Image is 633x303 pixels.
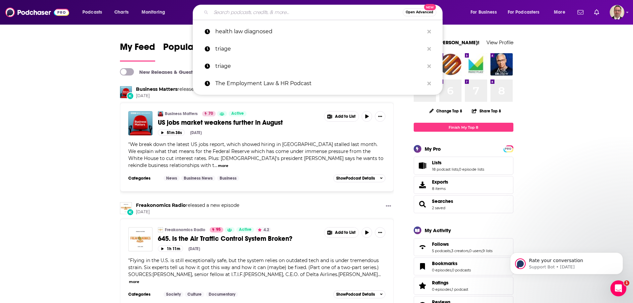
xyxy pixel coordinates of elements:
button: Show More Button [324,111,359,121]
a: Searches [432,198,453,204]
div: Search podcasts, credits, & more... [199,5,449,20]
span: Lists [432,160,442,166]
button: Show profile menu [610,5,624,20]
a: Business [217,176,239,181]
button: open menu [549,7,574,18]
span: Bookmarks [432,260,458,266]
a: Culture [185,292,204,297]
a: Business Matters [158,111,163,116]
a: Freakonomics Radio [165,227,205,232]
a: Documentary [206,292,238,297]
a: Ratings [432,280,468,286]
a: Business Matters [120,86,132,98]
img: User Profile [610,5,624,20]
h3: released a new episode [136,86,231,92]
a: New Releases & Guests Only [120,68,207,76]
span: My Feed [120,41,155,57]
span: , [458,167,459,172]
a: Freakonomics Radio [120,202,132,214]
span: New [424,4,436,10]
button: Change Top 8 [425,107,467,115]
a: Follows [432,241,492,247]
input: Search podcasts, credits, & more... [211,7,403,18]
a: Active [229,111,247,116]
a: Lists [416,161,429,170]
img: Ask Dr. Drew [490,53,513,76]
span: Popular Feed [163,41,220,57]
a: Freakonomics Radio [136,202,186,208]
div: New Episode [127,92,134,99]
span: 8 items [432,186,448,191]
a: Society [163,292,183,297]
a: Searches [416,200,429,209]
a: 70 [202,111,216,116]
a: triage [193,58,443,75]
img: Marketplace [465,53,487,76]
span: We break down the latest US jobs report, which showed hiring in [GEOGRAPHIC_DATA] stalled last mo... [128,141,383,168]
span: Exports [432,179,448,185]
div: [DATE] [190,130,202,135]
span: 70 [208,110,213,117]
a: 5 podcasts [432,248,451,253]
span: " [128,141,383,168]
span: Active [239,227,252,233]
img: Rare Earth Exchanges [439,53,462,76]
img: US jobs market weakens further in August [128,111,153,135]
span: Add to List [335,114,356,119]
button: Open AdvancedNew [403,8,436,16]
span: " [128,257,379,277]
span: 1 [624,280,629,286]
span: 95 [216,227,221,233]
span: Bookmarks [414,257,513,275]
button: open menu [466,7,505,18]
a: 0 episodes [432,268,451,272]
p: The Employment Law & HR Podcast [215,75,424,92]
div: My Pro [425,146,441,152]
p: health law diagnosed [215,23,424,40]
span: Show Podcast Details [336,292,375,297]
div: New Episode [127,209,134,216]
a: 0 podcasts [452,268,471,272]
h3: Categories [128,292,158,297]
img: Podchaser - Follow, Share and Rate Podcasts [5,6,69,19]
a: Charts [110,7,133,18]
a: 645. Is the Air Traffic Control System Broken? [128,227,153,251]
a: Business Matters [136,86,177,92]
iframe: Intercom notifications message [500,238,633,285]
button: open menu [78,7,111,18]
a: Show notifications dropdown [575,7,586,18]
button: Show More Button [383,202,394,211]
a: Business Matters [165,111,198,116]
span: , [451,287,452,292]
a: triage [193,40,443,58]
button: ShowPodcast Details [333,290,386,298]
a: Welcome [PERSON_NAME]! [414,39,479,46]
a: Follows [416,242,429,252]
span: , [451,268,452,272]
button: 4.2 [256,227,271,232]
span: Show Podcast Details [336,176,375,181]
a: 0 users [469,248,482,253]
span: For Business [471,8,497,17]
button: Show More Button [375,111,385,122]
button: open menu [503,7,549,18]
a: Popular Feed [163,41,220,62]
span: ... [378,271,381,277]
span: More [554,8,565,17]
span: For Podcasters [508,8,540,17]
span: US jobs market weakens further in August [158,118,283,127]
button: Show More Button [324,227,359,237]
span: Podcasts [82,8,102,17]
a: Bookmarks [432,260,471,266]
span: [DATE] [136,93,231,99]
h3: released a new episode [136,202,239,209]
a: Exports [414,176,513,194]
a: Ratings [416,281,429,290]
